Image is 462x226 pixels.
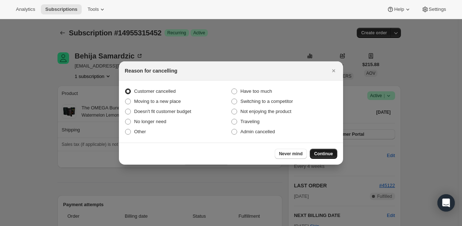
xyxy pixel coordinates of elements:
[240,99,293,104] span: Switching to a competitor
[134,109,191,114] span: Doesn't fit customer budget
[310,149,337,159] button: Continue
[134,99,181,104] span: Moving to a new place
[240,88,272,94] span: Have too much
[125,67,177,74] h2: Reason for cancelling
[394,6,404,12] span: Help
[134,129,146,134] span: Other
[417,4,450,14] button: Settings
[87,6,99,12] span: Tools
[45,6,77,12] span: Subscriptions
[429,6,446,12] span: Settings
[134,88,176,94] span: Customer cancelled
[314,151,333,157] span: Continue
[12,4,39,14] button: Analytics
[240,119,260,124] span: Traveling
[16,6,35,12] span: Analytics
[329,66,339,76] button: Close
[134,119,166,124] span: No longer need
[83,4,110,14] button: Tools
[240,109,291,114] span: Not enjoying the product
[275,149,307,159] button: Never mind
[240,129,275,134] span: Admin cancelled
[279,151,303,157] span: Never mind
[437,194,455,212] div: Open Intercom Messenger
[41,4,82,14] button: Subscriptions
[382,4,415,14] button: Help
